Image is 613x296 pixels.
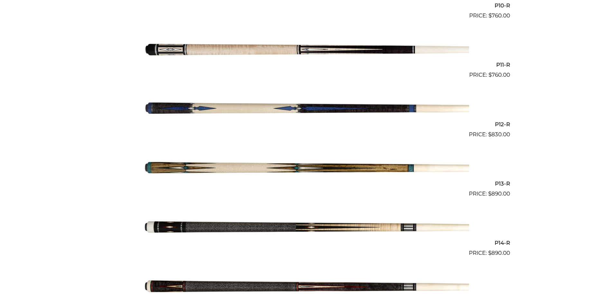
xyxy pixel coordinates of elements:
span: $ [488,12,492,19]
a: P13-R $890.00 [103,141,510,198]
img: P13-R [144,141,469,196]
a: P11-R $760.00 [103,23,510,79]
img: P12-R [144,82,469,136]
a: P14-R $890.00 [103,201,510,257]
h2: P12-R [103,118,510,130]
a: P12-R $830.00 [103,82,510,138]
bdi: 830.00 [488,131,510,138]
bdi: 760.00 [488,72,510,78]
span: $ [488,72,492,78]
bdi: 890.00 [488,190,510,197]
span: $ [488,250,491,256]
span: $ [488,190,491,197]
bdi: 890.00 [488,250,510,256]
h2: P14-R [103,237,510,249]
h2: P11-R [103,59,510,71]
bdi: 760.00 [488,12,510,19]
span: $ [488,131,491,138]
h2: P13-R [103,178,510,190]
img: P11-R [144,23,469,77]
img: P14-R [144,201,469,255]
